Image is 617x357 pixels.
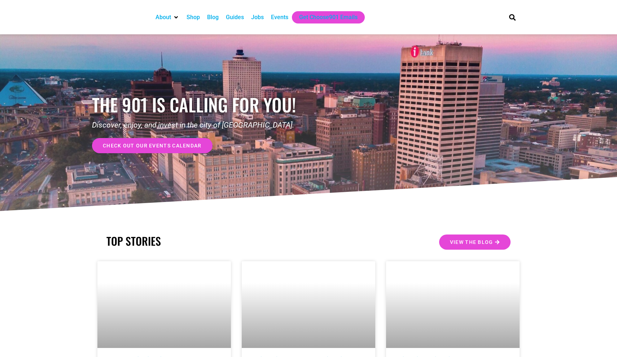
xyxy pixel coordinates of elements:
a: Events [271,13,288,22]
span: View the Blog [450,240,493,245]
a: A man sits on a brown leather sofa in a stylish living room with teal walls, an ornate rug, and m... [386,261,520,348]
nav: Main nav [152,11,497,23]
a: View the Blog [439,235,511,250]
a: About [156,13,171,22]
a: Blog [207,13,219,22]
span: check out our events calendar [103,143,202,148]
a: Jobs [251,13,264,22]
a: check out our events calendar [92,138,213,153]
h2: TOP STORIES [106,235,305,248]
a: Get Choose901 Emails [299,13,358,22]
a: Shop [187,13,200,22]
p: Discover, enjoy, and invest in the city of [GEOGRAPHIC_DATA]. [92,120,308,131]
h1: the 901 is calling for you! [92,94,308,115]
div: Search [507,11,518,23]
a: Guides [226,13,244,22]
div: About [152,11,183,23]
